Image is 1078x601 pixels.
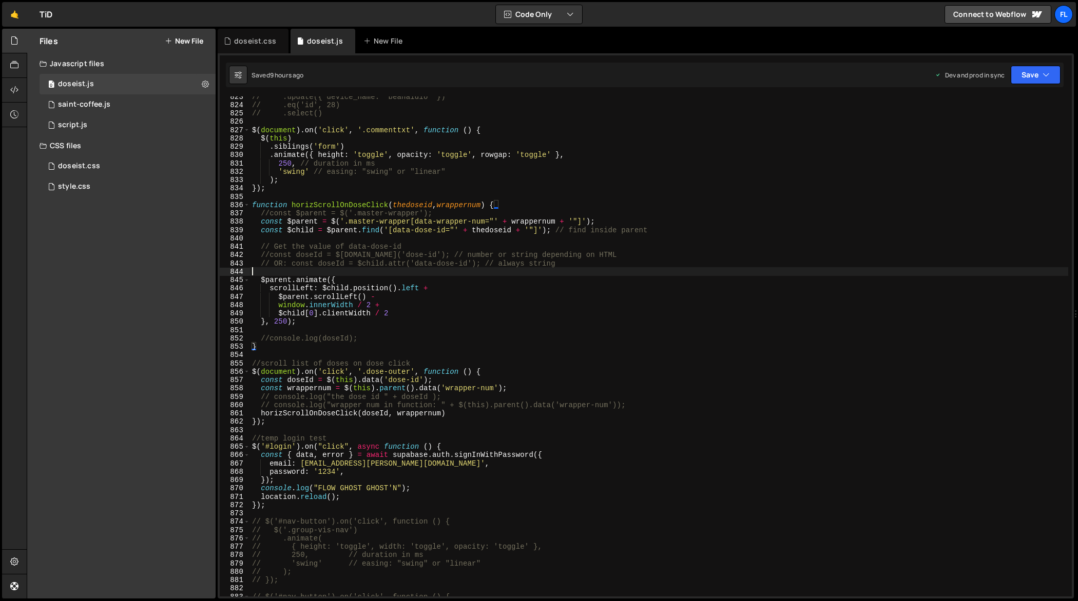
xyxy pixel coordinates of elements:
div: 865 [220,443,250,451]
div: TiD [40,8,52,21]
div: 883 [220,593,250,601]
div: 851 [220,326,250,334]
div: 849 [220,309,250,317]
div: 831 [220,159,250,168]
div: 864 [220,434,250,443]
div: 825 [220,109,250,117]
div: 857 [220,376,250,384]
div: 824 [220,101,250,109]
div: 4604/24567.js [40,115,216,135]
div: 4604/25434.css [40,176,216,197]
div: 876 [220,534,250,543]
div: 837 [220,209,250,217]
div: 878 [220,551,250,559]
div: saint-coffee.js [58,100,110,109]
div: 827 [220,126,250,134]
div: Javascript files [27,53,216,74]
div: 828 [220,134,250,143]
div: 877 [220,543,250,551]
span: 0 [48,81,54,89]
div: 848 [220,301,250,309]
div: doseist.css [234,36,276,46]
div: 871 [220,493,250,501]
div: Saved [252,71,304,79]
div: 844 [220,268,250,276]
button: Code Only [496,5,582,24]
div: 856 [220,368,250,376]
div: script.js [58,121,87,130]
div: 850 [220,317,250,326]
div: 882 [220,584,250,592]
div: 835 [220,193,250,201]
div: CSS files [27,135,216,156]
div: 843 [220,259,250,268]
a: Connect to Webflow [945,5,1051,24]
div: 845 [220,276,250,284]
div: 847 [220,293,250,301]
div: 881 [220,576,250,584]
div: 863 [220,426,250,434]
div: 830 [220,151,250,159]
button: Save [1011,66,1061,84]
div: 839 [220,226,250,234]
div: 4604/37981.js [40,74,216,94]
div: 842 [220,251,250,259]
div: 852 [220,334,250,343]
div: 833 [220,176,250,184]
div: 859 [220,393,250,401]
div: 860 [220,401,250,409]
div: style.css [58,182,90,191]
div: 855 [220,359,250,368]
div: 873 [220,509,250,517]
div: 834 [220,184,250,192]
div: 4604/27020.js [40,94,216,115]
div: 9 hours ago [270,71,304,79]
div: 880 [220,568,250,576]
div: 874 [220,517,250,526]
div: 868 [220,468,250,476]
div: 866 [220,451,250,459]
div: 854 [220,351,250,359]
div: 861 [220,409,250,417]
div: 862 [220,417,250,426]
div: 840 [220,234,250,243]
div: doseist.css [58,162,100,171]
div: 836 [220,201,250,209]
div: doseist.js [58,79,94,89]
div: 832 [220,168,250,176]
div: 875 [220,526,250,534]
div: 872 [220,501,250,509]
a: 🤙 [2,2,27,27]
div: 879 [220,559,250,568]
div: 867 [220,459,250,468]
div: 869 [220,476,250,484]
div: 823 [220,93,250,101]
div: 846 [220,284,250,292]
h2: Files [40,35,58,47]
div: New File [363,36,407,46]
div: 853 [220,343,250,351]
div: 4604/42100.css [40,156,216,176]
div: 870 [220,484,250,492]
div: 826 [220,117,250,126]
div: 841 [220,243,250,251]
div: Dev and prod in sync [935,71,1005,79]
div: doseist.js [307,36,343,46]
div: 858 [220,384,250,392]
a: Fl [1054,5,1073,24]
button: New File [165,37,203,45]
div: 838 [220,217,250,226]
div: 829 [220,143,250,151]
